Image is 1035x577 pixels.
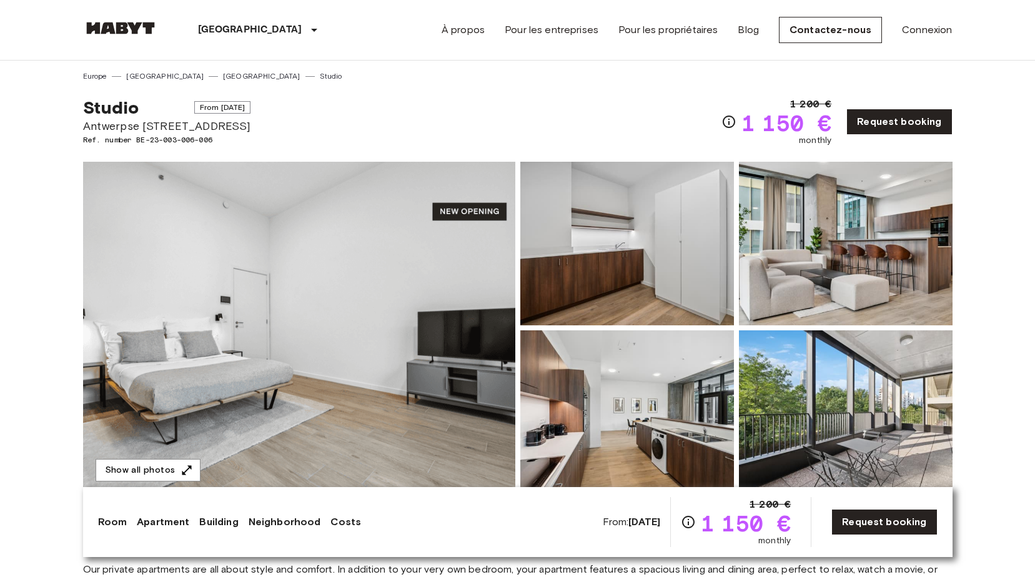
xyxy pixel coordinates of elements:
img: Habyt [83,22,158,34]
a: À propos [442,22,485,37]
span: monthly [799,134,831,147]
span: 1 200 € [750,497,791,512]
a: Pour les propriétaires [618,22,718,37]
a: Studio [320,71,342,82]
p: [GEOGRAPHIC_DATA] [198,22,302,37]
img: Picture of unit BE-23-003-006-006 [739,162,953,325]
a: [GEOGRAPHIC_DATA] [126,71,204,82]
a: Costs [330,515,361,530]
span: Antwerpse [STREET_ADDRESS] [83,118,251,134]
span: From [DATE] [194,101,251,114]
span: Studio [83,97,139,118]
button: Show all photos [96,459,201,482]
img: Picture of unit BE-23-003-006-006 [739,330,953,494]
a: Room [98,515,127,530]
span: From: [603,515,661,529]
a: Pour les entreprises [505,22,598,37]
a: Contactez-nous [779,17,882,43]
a: Blog [738,22,759,37]
img: Marketing picture of unit BE-23-003-006-006 [83,162,515,494]
svg: Check cost overview for full price breakdown. Please note that discounts apply to new joiners onl... [721,114,736,129]
span: Ref. number BE-23-003-006-006 [83,134,251,145]
img: Picture of unit BE-23-003-006-006 [520,330,734,494]
a: Request booking [846,109,952,135]
svg: Check cost overview for full price breakdown. Please note that discounts apply to new joiners onl... [681,515,696,530]
span: 1 150 € [701,512,791,535]
span: 1 200 € [790,97,831,112]
a: [GEOGRAPHIC_DATA] [223,71,300,82]
a: Building [199,515,238,530]
a: Europe [83,71,107,82]
a: Request booking [831,509,937,535]
a: Connexion [902,22,952,37]
a: Neighborhood [249,515,321,530]
span: monthly [758,535,791,547]
img: Picture of unit BE-23-003-006-006 [520,162,734,325]
b: [DATE] [628,516,660,528]
span: 1 150 € [741,112,831,134]
a: Apartment [137,515,189,530]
